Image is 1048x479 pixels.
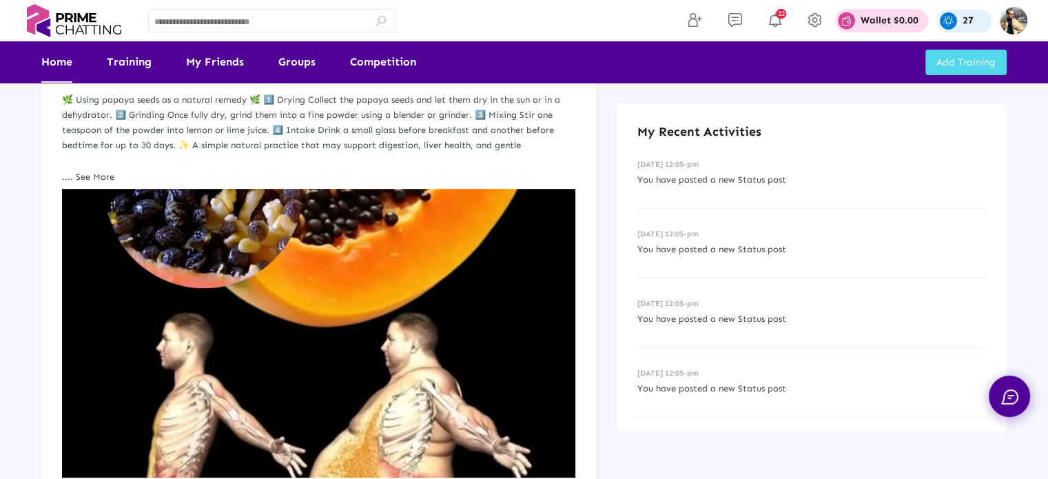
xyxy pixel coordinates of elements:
span: 22 [776,9,786,19]
h6: [DATE] 12:05-pm [637,230,986,238]
button: Add Training [925,50,1007,75]
span: Add Training [936,57,996,68]
img: like [62,189,575,478]
h6: [DATE] 12:05-pm [637,369,986,378]
a: .... See More [62,172,114,182]
img: img [1000,7,1027,34]
p: 27 [963,16,974,26]
p: 🌿 Using papaya seeds as a natural remedy 🌿 1️⃣ Drying Collect the papaya seeds and let them dry i... [62,92,575,168]
p: You have posted a new Status post [637,312,986,327]
a: Groups [278,41,316,83]
p: Wallet $0.00 [861,16,918,26]
a: My Friends [186,41,244,83]
a: Competition [350,41,416,83]
p: You have posted a new Status post [637,172,986,187]
h6: [DATE] 12:05-pm [637,299,986,308]
p: You have posted a new Status post [637,242,986,257]
a: Training [107,41,152,83]
h4: My Recent Activities [637,124,986,139]
p: You have posted a new Status post [637,381,986,396]
img: logo [21,4,127,37]
a: Home [41,41,72,83]
img: chat.svg [1001,389,1018,405]
h6: [DATE] 12:05-pm [637,160,986,169]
